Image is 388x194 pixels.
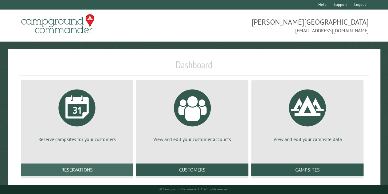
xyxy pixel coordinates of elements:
a: View and edit your customer accounts [143,85,241,143]
p: View and edit your customer accounts [143,136,241,143]
a: View and edit your campsite data [259,85,356,143]
a: Customers [136,164,248,176]
a: Reserve campsites for your customers [28,85,126,143]
span: [PERSON_NAME][GEOGRAPHIC_DATA] [EMAIL_ADDRESS][DOMAIN_NAME] [194,17,369,34]
img: Campground Commander [19,12,96,36]
p: Reserve campsites for your customers [28,136,126,143]
h1: Dashboard [19,59,369,76]
small: © Campground Commander LLC. All rights reserved. [159,187,229,191]
a: Campsites [251,164,363,176]
a: Reservations [21,164,133,176]
p: View and edit your campsite data [259,136,356,143]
